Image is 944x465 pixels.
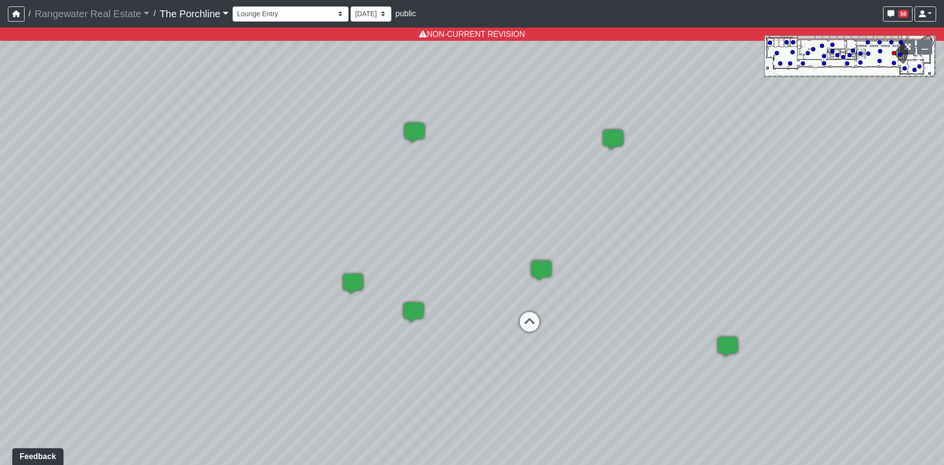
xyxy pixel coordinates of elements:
[149,4,159,24] span: /
[419,30,525,38] a: NON-CURRENT REVISION
[898,10,908,18] span: 50
[7,445,65,465] iframe: Ybug feedback widget
[34,4,149,24] a: Rangewater Real Estate
[395,9,416,18] span: public
[25,4,34,24] span: /
[883,6,913,22] button: 50
[160,4,229,24] a: The Porchline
